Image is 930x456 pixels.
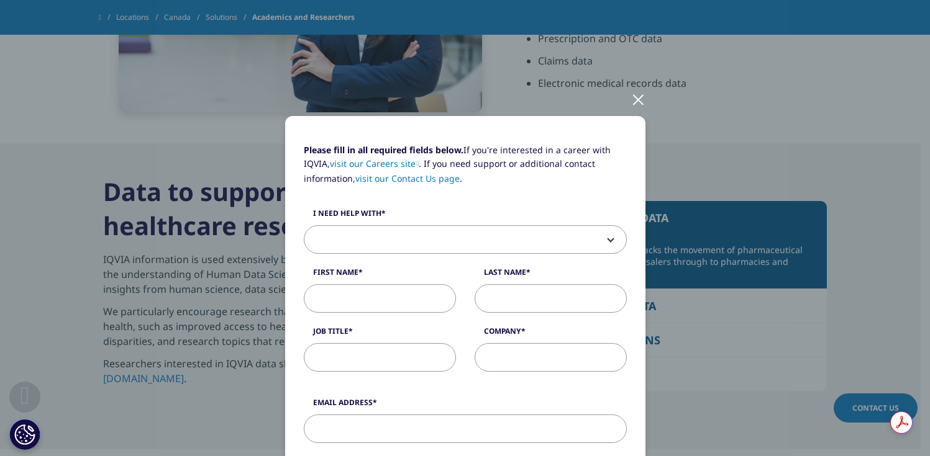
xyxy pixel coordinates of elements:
[304,208,627,225] label: I need help with
[330,158,419,169] a: visit our Careers site
[9,419,40,450] button: Cookies Settings
[475,326,627,343] label: Company
[304,326,456,343] label: Job Title
[355,172,460,184] a: visit our Contact Us page
[304,267,456,284] label: First Name
[304,143,627,195] p: If you're interested in a career with IQVIA, . If you need support or additional contact informat...
[304,144,463,156] strong: Please fill in all required fields below.
[304,397,627,414] label: Email Address
[475,267,627,284] label: Last Name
